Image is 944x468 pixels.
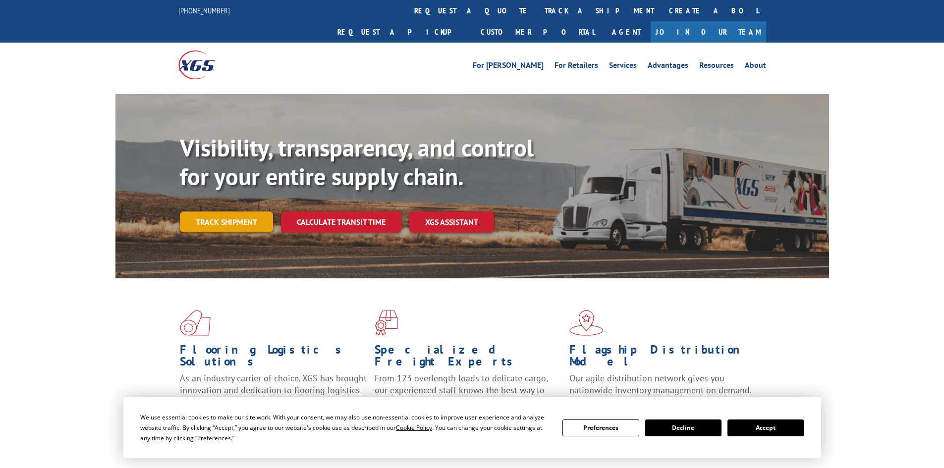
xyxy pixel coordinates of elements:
span: Preferences [197,434,231,442]
a: [PHONE_NUMBER] [178,5,230,15]
a: For [PERSON_NAME] [473,61,544,72]
span: Cookie Policy [396,423,432,432]
a: Track shipment [180,211,273,232]
img: xgs-icon-total-supply-chain-intelligence-red [180,310,211,336]
h1: Specialized Freight Experts [375,344,562,372]
button: Accept [727,419,804,436]
a: Customer Portal [473,21,602,43]
span: As an industry carrier of choice, XGS has brought innovation and dedication to flooring logistics... [180,372,367,408]
a: Join Our Team [651,21,766,43]
img: xgs-icon-flagship-distribution-model-red [569,310,604,336]
span: Our agile distribution network gives you nationwide inventory management on demand. [569,372,752,396]
button: Preferences [562,419,639,436]
div: Cookie Consent Prompt [123,397,821,458]
a: Calculate transit time [281,211,401,233]
h1: Flagship Distribution Model [569,344,757,372]
a: About [745,61,766,72]
a: Resources [699,61,734,72]
a: XGS ASSISTANT [409,211,494,233]
img: xgs-icon-focused-on-flooring-red [375,310,398,336]
a: Agent [602,21,651,43]
a: Request a pickup [330,21,473,43]
div: We use essential cookies to make our site work. With your consent, we may also use non-essential ... [140,412,551,443]
button: Decline [645,419,722,436]
h1: Flooring Logistics Solutions [180,344,367,372]
a: Services [609,61,637,72]
b: Visibility, transparency, and control for your entire supply chain. [180,132,534,192]
a: Advantages [648,61,688,72]
a: For Retailers [555,61,598,72]
p: From 123 overlength loads to delicate cargo, our experienced staff knows the best way to move you... [375,372,562,416]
